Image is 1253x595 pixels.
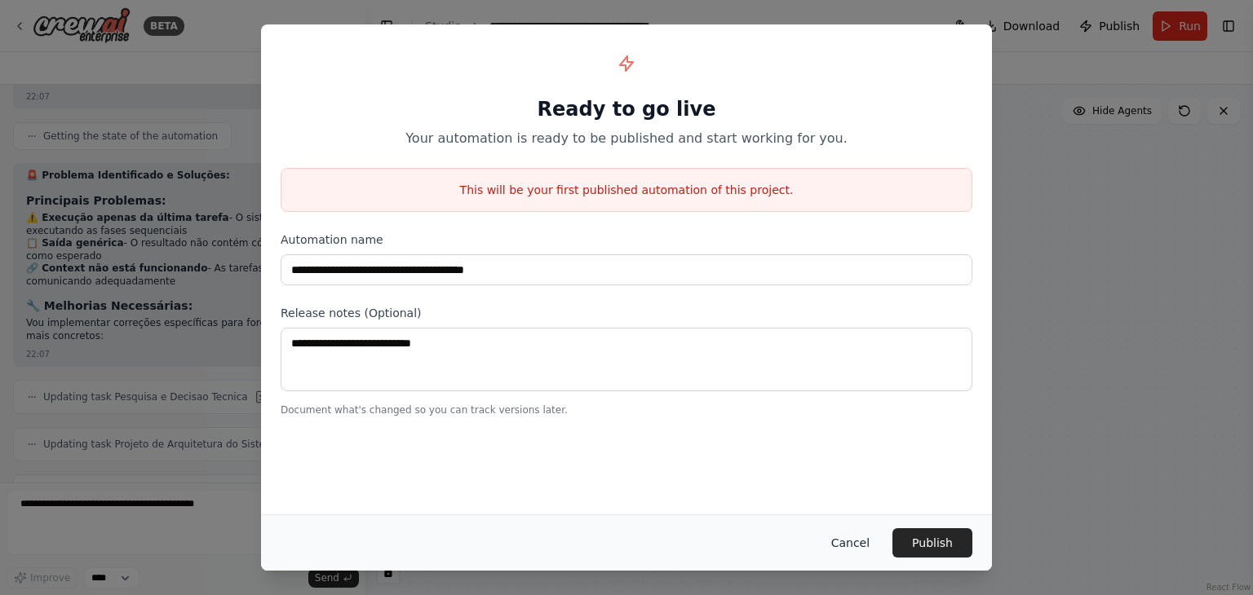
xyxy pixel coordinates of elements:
[281,182,972,198] p: This will be your first published automation of this project.
[281,231,972,248] label: Automation name
[818,528,883,558] button: Cancel
[281,305,972,321] label: Release notes (Optional)
[281,96,972,122] h1: Ready to go live
[892,528,972,558] button: Publish
[281,403,972,416] p: Document what's changed so you can track versions later.
[281,129,972,148] p: Your automation is ready to be published and start working for you.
